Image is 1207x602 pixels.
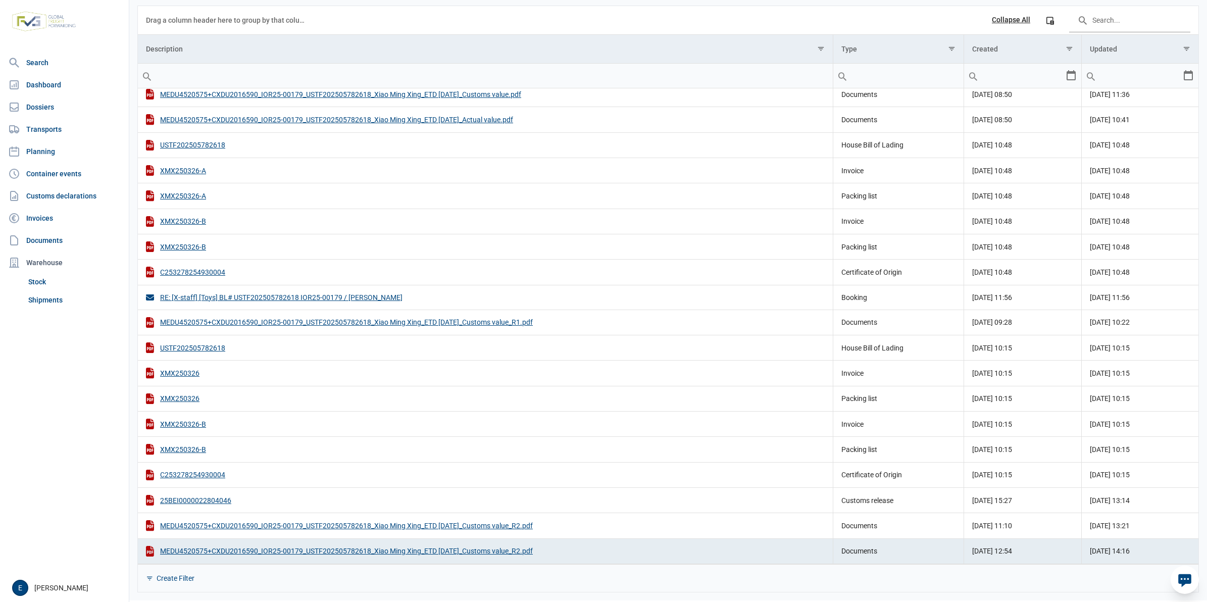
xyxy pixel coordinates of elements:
span: Show filter options for column 'Description' [817,45,825,53]
div: XMX250326-B [146,419,825,429]
span: [DATE] 14:16 [1090,547,1130,555]
a: Dossiers [4,97,125,117]
span: Show filter options for column 'Created' [1066,45,1073,53]
span: [DATE] 11:56 [1090,293,1130,302]
span: [DATE] 10:48 [972,141,1012,149]
span: [DATE] 10:15 [972,445,1012,454]
span: [DATE] 10:15 [1090,394,1130,403]
div: MEDU4520575+CXDU2016590_IOR25-00179_USTF202505782618_Xiao Ming Xing_ETD [DATE]_Actual value.pdf [146,114,825,125]
td: Filter cell [1081,63,1198,88]
span: [DATE] 10:15 [1090,471,1130,479]
a: Shipments [24,291,125,309]
div: USTF202505782618 [146,342,825,353]
div: Data grid with 19 rows and 4 columns [138,6,1198,592]
span: [DATE] 15:27 [972,496,1012,505]
span: [DATE] 11:10 [972,522,1012,530]
td: House Bill of Lading [833,335,964,360]
span: [DATE] 08:50 [972,116,1012,124]
input: Filter cell [1082,64,1182,88]
input: Filter cell [138,64,833,88]
span: [DATE] 13:21 [1090,522,1130,530]
a: Documents [4,230,125,250]
td: Packing list [833,234,964,259]
td: Filter cell [964,63,1081,88]
div: Drag a column header here to group by that column [146,12,308,28]
span: [DATE] 10:15 [1090,445,1130,454]
div: 25BEI0000022804046 [146,495,825,506]
a: Planning [4,141,125,162]
div: RE: [X-staff] [Toys] BL# USTF202505782618 IOR25-00179 / [PERSON_NAME] [146,292,825,303]
div: Updated [1090,45,1117,53]
div: Create Filter [157,574,194,583]
td: Invoice [833,209,964,234]
span: [DATE] 10:48 [972,243,1012,251]
td: Customs release [833,487,964,513]
span: [DATE] 10:48 [1090,141,1130,149]
span: [DATE] 11:56 [972,293,1012,302]
span: [DATE] 10:15 [1090,344,1130,352]
div: Warehouse [4,253,125,273]
td: Documents [833,310,964,335]
span: [DATE] 10:48 [1090,167,1130,175]
div: Search box [1082,64,1100,88]
td: Filter cell [833,63,964,88]
span: [DATE] 10:48 [1090,268,1130,276]
div: XMX250326-B [146,241,825,252]
div: Column Chooser [1041,11,1059,29]
span: [DATE] 10:48 [972,167,1012,175]
span: [DATE] 10:48 [1090,192,1130,200]
td: Packing list [833,437,964,462]
div: MEDU4520575+CXDU2016590_IOR25-00179_USTF202505782618_Xiao Ming Xing_ETD [DATE]_Customs value.pdf [146,89,825,99]
div: C253278254930004 [146,470,825,480]
span: [DATE] 10:48 [972,192,1012,200]
a: Search [4,53,125,73]
div: Type [841,45,857,53]
span: [DATE] 08:50 [972,90,1012,98]
div: C253278254930004 [146,267,825,277]
div: Search box [833,64,851,88]
div: Collapse All [992,16,1030,25]
div: MEDU4520575+CXDU2016590_IOR25-00179_USTF202505782618_Xiao Ming Xing_ETD [DATE]_Customs value_R2.pdf [146,546,825,557]
td: Documents [833,538,964,564]
span: [DATE] 13:14 [1090,496,1130,505]
td: Column Type [833,35,964,64]
div: XMX250326-B [146,216,825,227]
span: [DATE] 10:15 [1090,420,1130,428]
a: Invoices [4,208,125,228]
div: XMX250326 [146,368,825,378]
button: E [12,580,28,596]
div: Data grid toolbar [146,6,1190,34]
input: Filter cell [833,64,963,88]
span: [DATE] 09:28 [972,318,1012,326]
div: Select [1065,64,1077,88]
span: [DATE] 10:48 [972,268,1012,276]
td: Invoice [833,158,964,183]
td: Column Updated [1081,35,1198,64]
div: [PERSON_NAME] [12,580,123,596]
td: Filter cell [138,63,833,88]
div: XMX250326 [146,393,825,404]
span: [DATE] 12:54 [972,547,1012,555]
span: [DATE] 10:15 [1090,369,1130,377]
span: [DATE] 10:48 [972,217,1012,225]
span: [DATE] 10:15 [972,344,1012,352]
img: FVG - Global freight forwarding [8,8,80,35]
td: Documents [833,107,964,132]
span: [DATE] 10:15 [972,394,1012,403]
input: Filter cell [964,64,1065,88]
span: [DATE] 10:15 [972,471,1012,479]
td: Packing list [833,386,964,411]
div: Description [146,45,183,53]
div: Select [1182,64,1194,88]
a: Container events [4,164,125,184]
span: [DATE] 10:48 [1090,217,1130,225]
a: Stock [24,273,125,291]
td: Certificate of Origin [833,260,964,285]
div: XMX250326-B [146,444,825,455]
span: Show filter options for column 'Type' [948,45,955,53]
div: Search box [964,64,982,88]
td: Invoice [833,361,964,386]
div: USTF202505782618 [146,140,825,150]
span: [DATE] 10:48 [1090,243,1130,251]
